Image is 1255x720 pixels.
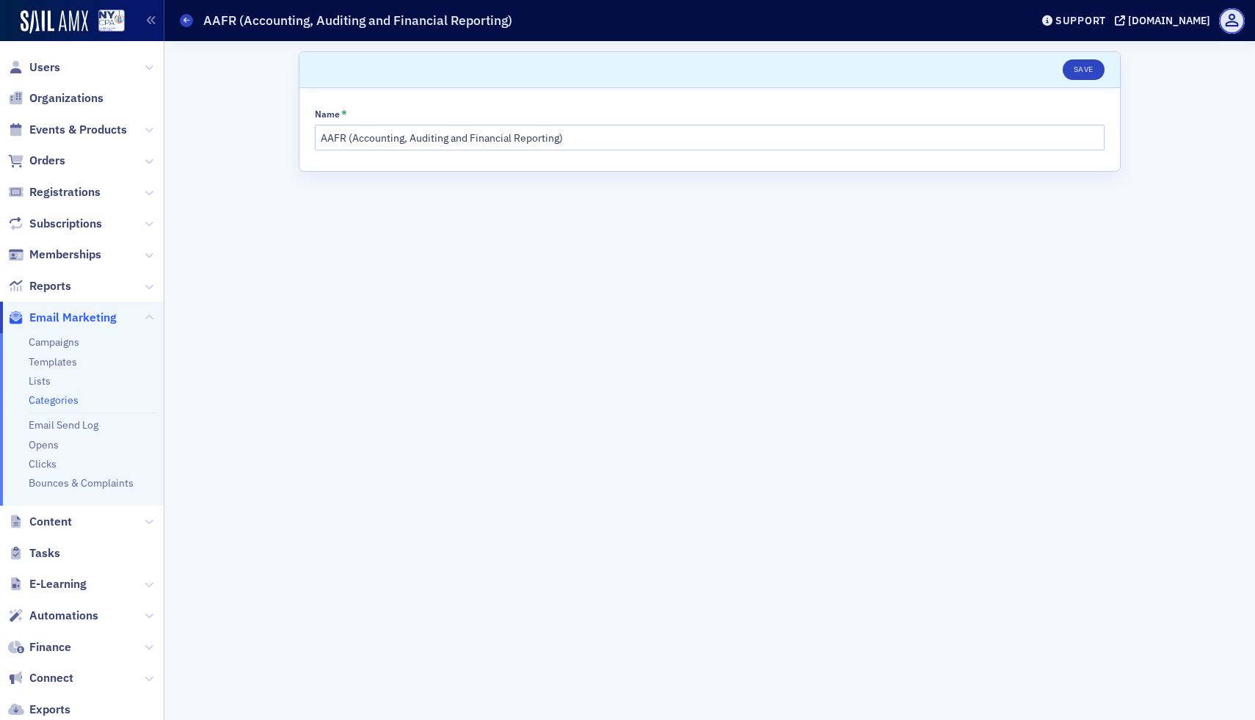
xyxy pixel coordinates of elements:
[29,90,103,106] span: Organizations
[29,438,59,451] a: Opens
[29,153,65,169] span: Orders
[8,310,117,326] a: Email Marketing
[29,393,79,407] a: Categories
[29,576,87,592] span: E-Learning
[8,216,102,232] a: Subscriptions
[29,122,127,138] span: Events & Products
[29,278,71,294] span: Reports
[29,476,134,490] a: Bounces & Complaints
[8,153,65,169] a: Orders
[29,310,117,326] span: Email Marketing
[29,418,98,432] a: Email Send Log
[29,608,98,624] span: Automations
[315,109,340,120] div: Name
[1128,14,1210,27] div: [DOMAIN_NAME]
[8,278,71,294] a: Reports
[29,374,51,388] a: Lists
[29,457,57,470] a: Clicks
[8,247,101,263] a: Memberships
[1055,14,1106,27] div: Support
[88,10,125,34] a: View Homepage
[29,670,73,686] span: Connect
[8,90,103,106] a: Organizations
[8,184,101,200] a: Registrations
[29,335,79,349] a: Campaigns
[29,514,72,530] span: Content
[203,12,512,29] h1: AAFR (Accounting, Auditing and Financial Reporting)
[29,216,102,232] span: Subscriptions
[29,59,60,76] span: Users
[8,702,70,718] a: Exports
[29,184,101,200] span: Registrations
[29,247,101,263] span: Memberships
[8,670,73,686] a: Connect
[1063,59,1105,80] button: Save
[29,355,77,368] a: Templates
[8,545,60,561] a: Tasks
[1219,8,1245,34] span: Profile
[29,639,71,655] span: Finance
[29,545,60,561] span: Tasks
[1115,15,1215,26] button: [DOMAIN_NAME]
[98,10,125,32] img: SailAMX
[341,109,347,119] abbr: This field is required
[8,608,98,624] a: Automations
[8,59,60,76] a: Users
[8,122,127,138] a: Events & Products
[8,639,71,655] a: Finance
[8,514,72,530] a: Content
[21,10,88,34] img: SailAMX
[29,702,70,718] span: Exports
[8,576,87,592] a: E-Learning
